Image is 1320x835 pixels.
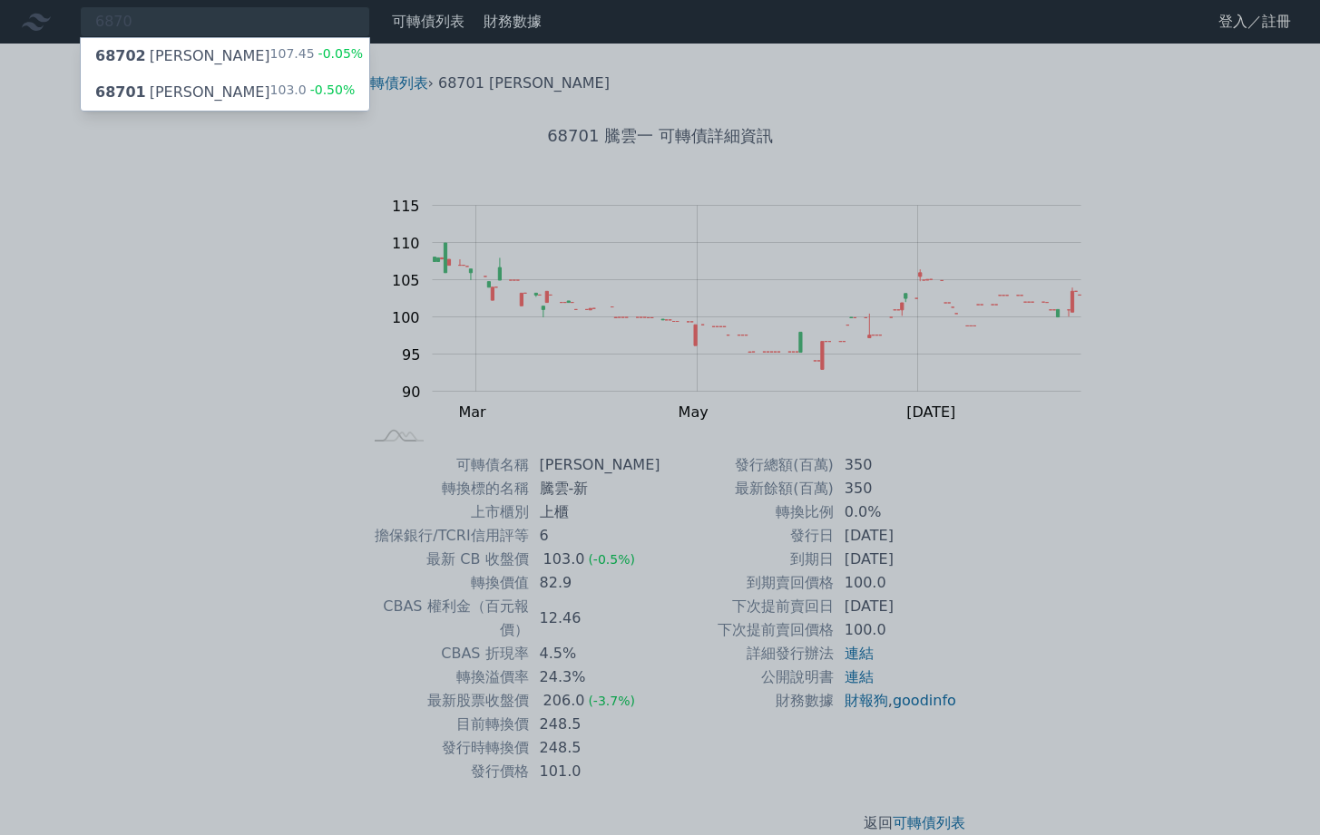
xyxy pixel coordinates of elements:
[95,47,146,64] span: 68702
[270,45,364,67] div: 107.45
[95,45,270,67] div: [PERSON_NAME]
[95,82,270,103] div: [PERSON_NAME]
[315,46,364,61] span: -0.05%
[307,83,356,97] span: -0.50%
[81,38,369,74] a: 68702[PERSON_NAME] 107.45-0.05%
[270,82,356,103] div: 103.0
[81,74,369,111] a: 68701[PERSON_NAME] 103.0-0.50%
[95,83,146,101] span: 68701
